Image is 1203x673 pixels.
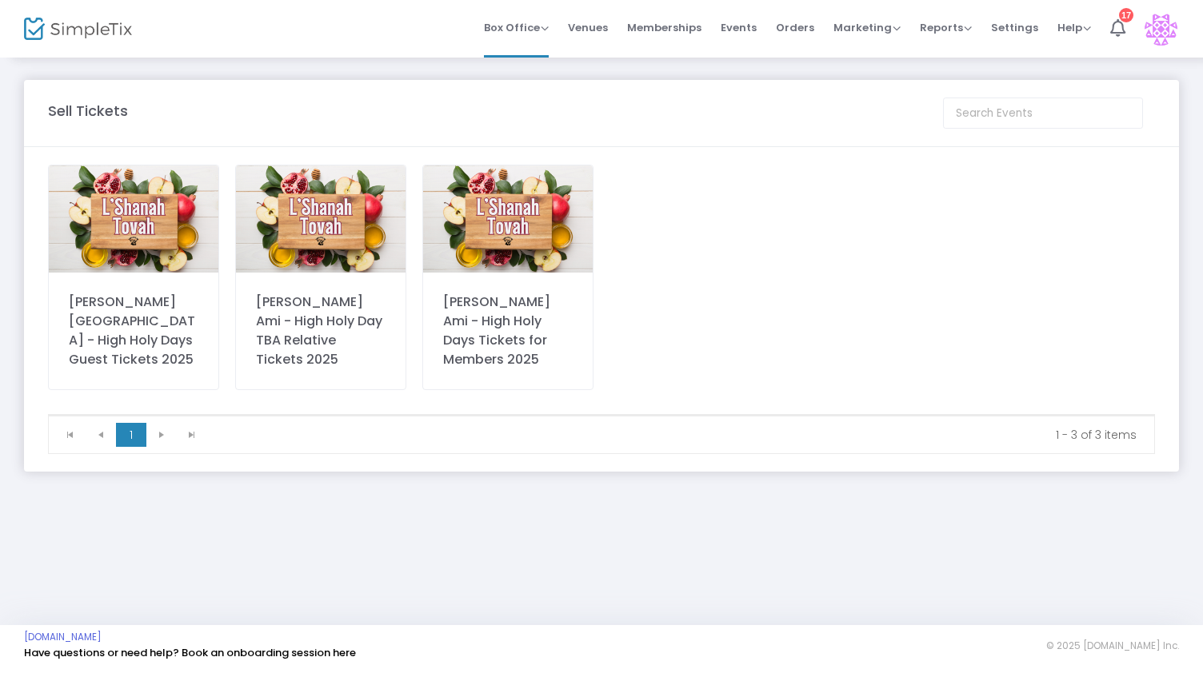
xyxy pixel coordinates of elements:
span: Venues [568,7,608,48]
span: Box Office [484,20,549,35]
img: 638931261421270355638899157152373885RoshHashanah1.png [423,165,593,273]
div: [PERSON_NAME] Ami - High Holy Days Tickets for Members 2025 [443,293,573,369]
span: Orders [776,7,814,48]
span: Settings [991,7,1038,48]
span: Reports [920,20,972,35]
a: Have questions or need help? Book an onboarding session here [24,645,356,660]
span: Help [1057,20,1091,35]
span: Memberships [627,7,701,48]
div: [PERSON_NAME][GEOGRAPHIC_DATA] - High Holy Days Guest Tickets 2025 [69,293,198,369]
a: [DOMAIN_NAME] [24,631,102,643]
img: 638899158818887256638611673763322227RoshHashanah.png [236,165,406,273]
span: Page 1 [116,423,146,447]
div: Data table [49,415,1154,416]
m-panel-title: Sell Tickets [48,100,128,121]
kendo-pager-info: 1 - 3 of 3 items [218,427,1137,443]
span: Marketing [833,20,901,35]
span: © 2025 [DOMAIN_NAME] Inc. [1046,639,1179,652]
div: 17 [1119,8,1133,22]
input: Search Events [943,98,1143,129]
img: 638899157848241233RoshHashanah.png [49,165,218,273]
div: [PERSON_NAME] Ami - High Holy Day TBA Relative Tickets 2025 [256,293,386,369]
span: Events [721,7,757,48]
